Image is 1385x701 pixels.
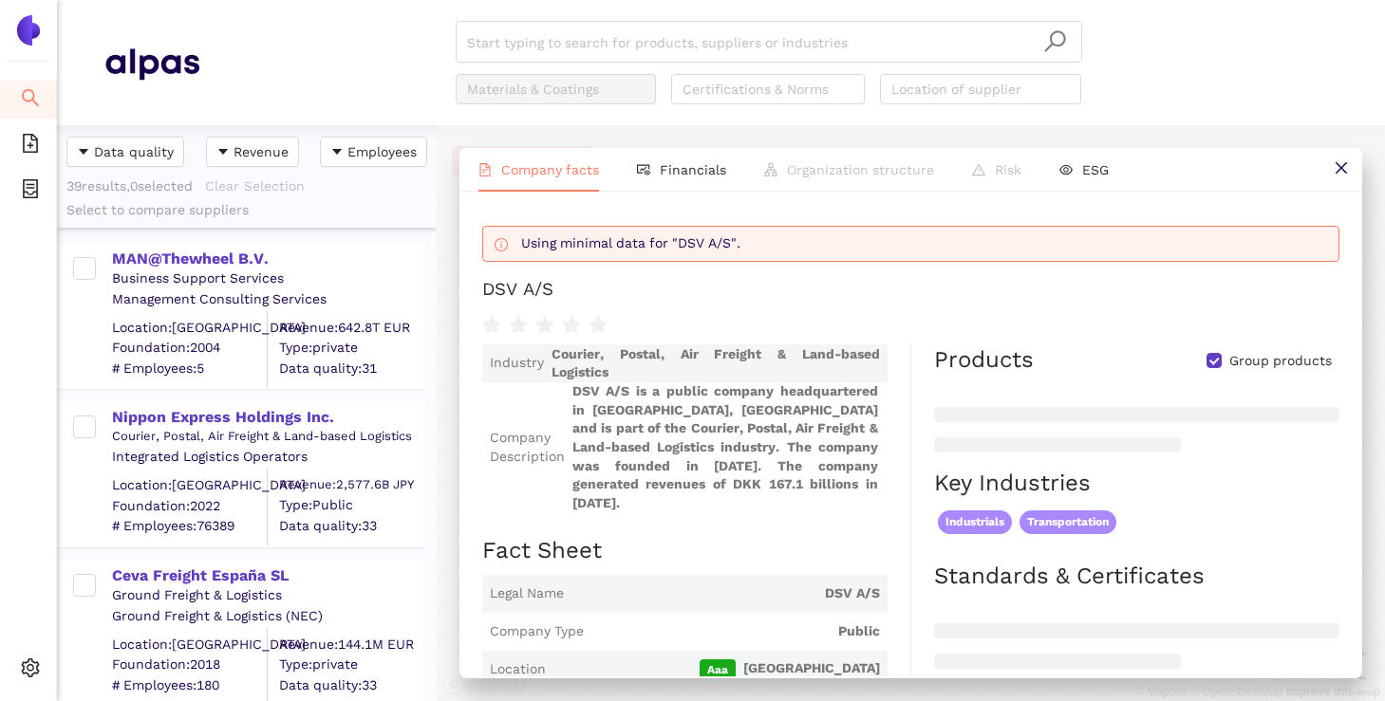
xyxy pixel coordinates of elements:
[562,316,581,335] span: star
[112,476,267,495] div: Location: [GEOGRAPHIC_DATA]
[279,635,423,654] div: Revenue: 144.1M EUR
[1020,510,1116,534] span: Transportation
[104,40,199,87] img: Homepage
[112,635,267,654] div: Location: [GEOGRAPHIC_DATA]
[972,163,985,176] span: warning
[552,345,880,382] span: Courier, Postal, Air Freight & Land-based Logistics
[1334,160,1349,175] span: close
[571,584,880,603] span: DSV A/S
[764,163,777,176] span: apartment
[490,660,546,679] span: Location
[21,173,40,211] span: container
[112,318,267,337] div: Location: [GEOGRAPHIC_DATA]
[535,316,554,335] span: star
[660,162,726,177] span: Financials
[112,290,423,309] div: Management Consulting Services
[112,407,423,428] div: Nippon Express Holdings Inc.
[490,622,584,641] span: Company Type
[938,510,1012,534] span: Industrials
[589,316,608,335] span: star
[279,675,423,694] span: Data quality: 33
[112,517,267,536] span: # Employees: 76389
[21,82,40,120] span: search
[490,429,565,466] span: Company Description
[112,448,423,467] div: Integrated Logistics Operators
[279,359,423,378] span: Data quality: 31
[112,565,423,586] div: Ceva Freight España SL
[112,675,267,694] span: # Employees: 180
[66,178,193,194] span: 39 results, 0 selected
[934,561,1339,593] h2: Standards & Certificates
[1082,162,1109,177] span: ESG
[112,428,423,445] div: Courier, Postal, Air Freight & Land-based Logistics
[112,496,267,515] span: Foundation: 2022
[478,163,492,176] span: file-text
[279,655,423,674] span: Type: private
[112,359,267,378] span: # Employees: 5
[1319,148,1362,191] button: close
[279,476,423,493] div: Revenue: 2,577.6B JPY
[490,584,564,603] span: Legal Name
[66,201,427,220] div: Select to compare suppliers
[21,652,40,690] span: setting
[637,163,650,176] span: fund-view
[112,249,423,269] div: MAN@Thewheel B.V.
[112,655,267,674] span: Foundation: 2018
[330,145,344,160] span: caret-down
[112,607,423,626] div: Ground Freight & Logistics (NEC)
[509,316,528,335] span: star
[112,269,423,288] div: Business Support Services
[216,145,230,160] span: caret-down
[279,318,423,337] div: Revenue: 642.8T EUR
[320,137,427,167] button: caret-downEmployees
[490,354,544,373] span: Industry
[572,382,880,512] span: DSV A/S is a public company headquartered in [GEOGRAPHIC_DATA], [GEOGRAPHIC_DATA] and is part of ...
[66,137,184,167] button: caret-downData quality
[934,344,1034,377] div: Products
[995,162,1021,177] span: Risk
[77,145,90,160] span: caret-down
[934,468,1339,500] h2: Key Industries
[204,171,317,201] button: Clear Selection
[482,316,501,335] span: star
[1059,163,1073,176] span: eye
[700,659,736,680] span: Aaa
[501,162,599,177] span: Company facts
[279,516,423,535] span: Data quality: 33
[787,162,934,177] span: Organization structure
[112,339,267,358] span: Foundation: 2004
[1222,352,1339,371] span: Group products
[591,622,880,641] span: Public
[21,127,40,165] span: file-add
[1043,29,1067,53] span: search
[347,141,417,162] span: Employees
[279,339,423,358] span: Type: private
[279,496,423,515] span: Type: Public
[482,535,888,567] h2: Fact Sheet
[234,141,289,162] span: Revenue
[521,234,1331,253] div: Using minimal data for "DSV A/S".
[553,659,880,680] span: [GEOGRAPHIC_DATA]
[495,238,508,251] span: info-circle
[482,277,553,302] div: DSV A/S
[206,137,299,167] button: caret-downRevenue
[13,15,44,46] img: Logo
[94,141,174,162] span: Data quality
[112,586,423,605] div: Ground Freight & Logistics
